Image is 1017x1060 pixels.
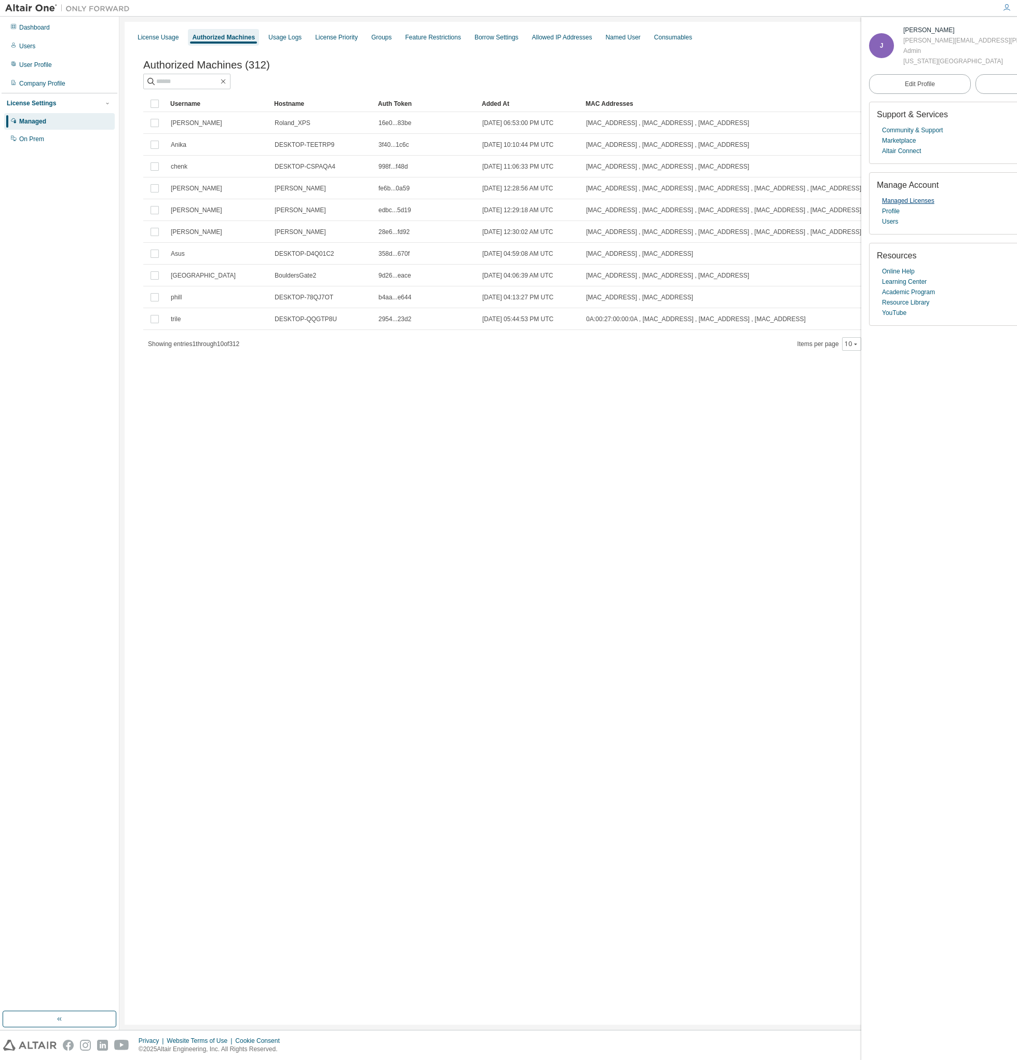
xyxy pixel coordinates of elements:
span: [MAC_ADDRESS] , [MAC_ADDRESS] , [MAC_ADDRESS] [586,271,749,280]
span: [MAC_ADDRESS] , [MAC_ADDRESS] , [MAC_ADDRESS] [586,119,749,127]
img: altair_logo.svg [3,1040,57,1051]
p: © 2025 Altair Engineering, Inc. All Rights Reserved. [139,1045,286,1054]
div: License Priority [315,33,358,42]
span: [DATE] 04:59:08 AM UTC [482,250,553,258]
div: License Settings [7,99,56,107]
span: [MAC_ADDRESS] , [MAC_ADDRESS] , [MAC_ADDRESS] , [MAC_ADDRESS] , [MAC_ADDRESS] [586,206,861,214]
span: J [880,42,884,49]
a: Community & Support [882,125,943,135]
div: Authorized Machines [192,33,255,42]
span: Items per page [797,337,861,351]
div: Added At [482,95,577,112]
div: Usage Logs [268,33,302,42]
div: Managed [19,117,46,126]
span: 2954...23d2 [378,315,411,323]
span: Edit Profile [905,80,935,88]
span: [DATE] 04:13:27 PM UTC [482,293,553,301]
span: [DATE] 12:30:02 AM UTC [482,228,553,236]
span: [PERSON_NAME] [275,228,326,236]
div: License Usage [138,33,179,42]
span: Showing entries 1 through 10 of 312 [148,340,239,348]
span: 28e6...fd92 [378,228,410,236]
span: 16e0...83be [378,119,411,127]
div: Groups [371,33,391,42]
span: [DATE] 06:53:00 PM UTC [482,119,553,127]
span: DESKTOP-78QJ7OT [275,293,333,301]
span: b4aa...e644 [378,293,411,301]
span: [DATE] 12:29:18 AM UTC [482,206,553,214]
a: Users [882,216,898,227]
div: On Prem [19,135,44,143]
a: Academic Program [882,287,935,297]
span: phill [171,293,182,301]
span: chenk [171,162,187,171]
span: [MAC_ADDRESS] , [MAC_ADDRESS] , [MAC_ADDRESS] , [MAC_ADDRESS] , [MAC_ADDRESS] [586,184,861,192]
div: Borrow Settings [474,33,519,42]
a: Managed Licenses [882,196,934,206]
a: Profile [882,206,900,216]
div: User Profile [19,61,52,69]
img: facebook.svg [63,1040,74,1051]
span: DESKTOP-CSPAQA4 [275,162,335,171]
div: Users [19,42,35,50]
div: Dashboard [19,23,50,32]
span: Asus [171,250,185,258]
div: Allowed IP Addresses [532,33,592,42]
span: [MAC_ADDRESS] , [MAC_ADDRESS] [586,293,693,301]
div: Company Profile [19,79,65,88]
a: Resource Library [882,297,929,308]
span: edbc...5d19 [378,206,411,214]
span: 0A:00:27:00:00:0A , [MAC_ADDRESS] , [MAC_ADDRESS] , [MAC_ADDRESS] [586,315,806,323]
span: Anika [171,141,186,149]
span: [DATE] 11:06:33 PM UTC [482,162,553,171]
span: [MAC_ADDRESS] , [MAC_ADDRESS] , [MAC_ADDRESS] [586,162,749,171]
div: Feature Restrictions [405,33,461,42]
span: [MAC_ADDRESS] , [MAC_ADDRESS] , [MAC_ADDRESS] , [MAC_ADDRESS] , [MAC_ADDRESS] [586,228,861,236]
a: Altair Connect [882,146,921,156]
span: [PERSON_NAME] [275,206,326,214]
div: Consumables [654,33,692,42]
span: DESKTOP-TEETRP9 [275,141,334,149]
span: [MAC_ADDRESS] , [MAC_ADDRESS] , [MAC_ADDRESS] [586,141,749,149]
button: 10 [845,340,859,348]
div: Auth Token [378,95,473,112]
div: Named User [605,33,640,42]
a: Marketplace [882,135,916,146]
span: DESKTOP-D4Q01C2 [275,250,334,258]
span: Authorized Machines (312) [143,59,270,71]
div: Privacy [139,1037,167,1045]
a: YouTube [882,308,906,318]
span: [PERSON_NAME] [171,228,222,236]
span: 358d...670f [378,250,410,258]
img: Altair One [5,3,135,13]
span: Support & Services [877,110,948,119]
span: [DATE] 05:44:53 PM UTC [482,315,553,323]
span: 998f...f48d [378,162,408,171]
span: trile [171,315,181,323]
span: [PERSON_NAME] [171,206,222,214]
span: [PERSON_NAME] [171,184,222,192]
span: [PERSON_NAME] [275,184,326,192]
img: linkedin.svg [97,1040,108,1051]
span: [GEOGRAPHIC_DATA] [171,271,236,280]
img: instagram.svg [80,1040,91,1051]
span: [DATE] 10:10:44 PM UTC [482,141,553,149]
span: BouldersGate2 [275,271,316,280]
div: Username [170,95,266,112]
span: Resources [877,251,916,260]
a: Learning Center [882,277,927,287]
div: Hostname [274,95,370,112]
span: [DATE] 04:06:39 AM UTC [482,271,553,280]
span: DESKTOP-QQGTP8U [275,315,337,323]
span: [MAC_ADDRESS] , [MAC_ADDRESS] [586,250,693,258]
img: youtube.svg [114,1040,129,1051]
span: Roland_XPS [275,119,310,127]
a: Online Help [882,266,915,277]
span: 3f40...1c6c [378,141,409,149]
span: fe6b...0a59 [378,184,410,192]
div: MAC Addresses [586,95,884,112]
span: Manage Account [877,181,939,189]
span: [DATE] 12:28:56 AM UTC [482,184,553,192]
span: 9d26...eace [378,271,411,280]
div: Website Terms of Use [167,1037,235,1045]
